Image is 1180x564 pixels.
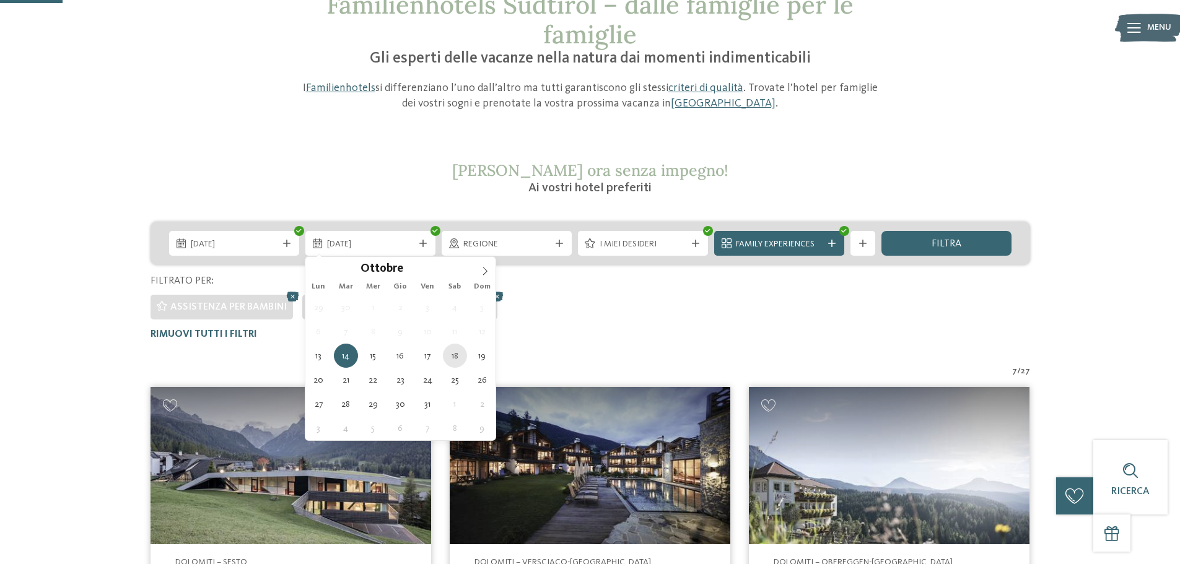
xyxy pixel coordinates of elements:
span: Ottobre 8, 2025 [361,319,385,344]
span: Ottobre 4, 2025 [443,295,467,319]
span: Ottobre 24, 2025 [416,368,440,392]
span: Novembre 2, 2025 [470,392,494,416]
img: Family Resort Rainer ****ˢ [151,387,431,545]
span: Novembre 5, 2025 [361,416,385,440]
span: 27 [1021,365,1030,378]
span: Ottobre 16, 2025 [388,344,413,368]
span: Family Experiences [736,238,823,251]
span: [DATE] [327,238,414,251]
span: Ottobre 5, 2025 [470,295,494,319]
p: I si differenziano l’uno dall’altro ma tutti garantiscono gli stessi . Trovate l’hotel per famigl... [296,80,885,111]
span: 7 [1012,365,1017,378]
span: Novembre 8, 2025 [443,416,467,440]
span: Ottobre 1, 2025 [361,295,385,319]
span: Ottobre 27, 2025 [307,392,331,416]
span: Ottobre 6, 2025 [307,319,331,344]
span: Mer [359,283,387,291]
span: I miei desideri [600,238,686,251]
span: Ottobre 31, 2025 [416,392,440,416]
span: Ottobre 3, 2025 [416,295,440,319]
span: Lun [305,283,333,291]
span: Sab [441,283,468,291]
span: / [1017,365,1021,378]
input: Year [403,262,444,275]
span: Ricerca [1111,487,1150,497]
span: Ottobre 25, 2025 [443,368,467,392]
span: Ven [414,283,441,291]
span: Ottobre 26, 2025 [470,368,494,392]
span: Ottobre 14, 2025 [334,344,358,368]
span: Ottobre 23, 2025 [388,368,413,392]
span: Novembre 7, 2025 [416,416,440,440]
span: Ottobre 13, 2025 [307,344,331,368]
span: Ottobre 12, 2025 [470,319,494,344]
span: [DATE] [191,238,278,251]
img: Adventure Family Hotel Maria **** [749,387,1029,545]
span: Ottobre 7, 2025 [334,319,358,344]
a: criteri di qualità [668,82,743,93]
img: Post Alpina - Family Mountain Chalets ****ˢ [450,387,730,545]
a: [GEOGRAPHIC_DATA] [671,98,776,109]
span: Ottobre 15, 2025 [361,344,385,368]
span: Gio [387,283,414,291]
span: Ottobre [361,264,403,275]
span: Gli esperti delle vacanze nella natura dai momenti indimenticabili [370,51,811,66]
span: Ottobre 21, 2025 [334,368,358,392]
span: Ottobre 29, 2025 [361,392,385,416]
span: Ottobre 9, 2025 [388,319,413,344]
span: Mar [332,283,359,291]
span: Novembre 6, 2025 [388,416,413,440]
a: Familienhotels [306,82,375,93]
span: Ottobre 22, 2025 [361,368,385,392]
span: Dom [468,283,496,291]
span: Novembre 3, 2025 [307,416,331,440]
span: Ottobre 18, 2025 [443,344,467,368]
span: Filtrato per: [151,276,214,286]
span: Ottobre 30, 2025 [388,392,413,416]
span: [PERSON_NAME] ora senza impegno! [452,160,728,180]
span: Ottobre 17, 2025 [416,344,440,368]
span: Regione [463,238,550,251]
span: Ottobre 19, 2025 [470,344,494,368]
span: Ottobre 2, 2025 [388,295,413,319]
span: Settembre 30, 2025 [334,295,358,319]
span: Novembre 9, 2025 [470,416,494,440]
span: Novembre 4, 2025 [334,416,358,440]
span: filtra [932,239,961,249]
span: Ottobre 10, 2025 [416,319,440,344]
span: Ai vostri hotel preferiti [528,182,652,194]
span: Ottobre 28, 2025 [334,392,358,416]
span: Rimuovi tutti i filtri [151,329,257,339]
span: Ottobre 20, 2025 [307,368,331,392]
span: Ottobre 11, 2025 [443,319,467,344]
span: Assistenza per bambini [170,302,287,312]
span: Novembre 1, 2025 [443,392,467,416]
span: Settembre 29, 2025 [307,295,331,319]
